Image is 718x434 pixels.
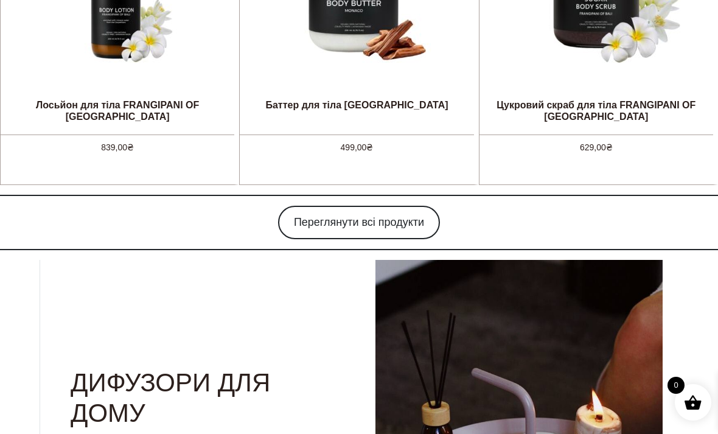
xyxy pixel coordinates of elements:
div: Цукровий скраб для тіла FRANGIPANI OF [GEOGRAPHIC_DATA] [479,99,713,124]
span: 0 [667,377,685,394]
a: Переглянути всі продукти [278,206,440,239]
a: Дифузори для дому [71,368,270,427]
span: 499,00 [341,142,374,152]
span: 839,00 [101,142,134,152]
div: Лосьйон для тіла FRANGIPANI OF [GEOGRAPHIC_DATA] [1,99,234,124]
span: 629,00 [580,142,613,152]
div: Баттер для тіла [GEOGRAPHIC_DATA] [265,99,448,124]
span: ₴ [606,142,613,152]
span: ₴ [127,142,134,152]
span: ₴ [366,142,373,152]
